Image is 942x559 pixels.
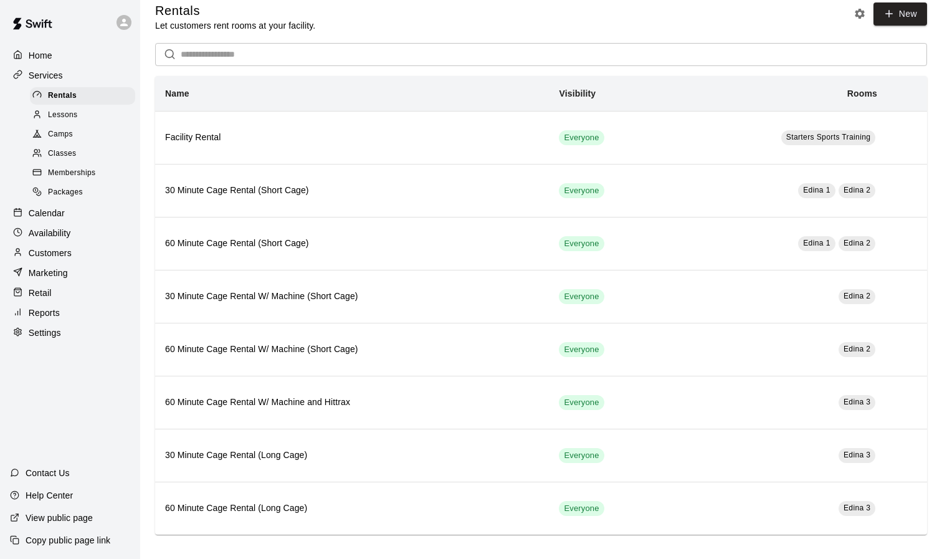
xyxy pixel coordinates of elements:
div: This service is visible to all of your customers [559,130,604,145]
span: Classes [48,148,76,160]
div: This service is visible to all of your customers [559,342,604,357]
a: Marketing [10,264,130,282]
span: Edina 1 [803,186,830,194]
p: Marketing [29,267,68,279]
span: Camps [48,128,73,141]
a: Home [10,46,130,65]
table: simple table [155,76,927,535]
a: Memberships [30,164,140,183]
a: Retail [10,284,130,302]
span: Everyone [559,291,604,303]
span: Memberships [48,167,95,179]
div: Camps [30,126,135,143]
p: View public page [26,512,93,524]
p: Reports [29,307,60,319]
p: Services [29,69,63,82]
a: Reports [10,303,130,322]
p: Calendar [29,207,65,219]
span: Edina 1 [803,239,830,247]
span: Rentals [48,90,77,102]
div: This service is visible to all of your customers [559,183,604,198]
span: Everyone [559,397,604,409]
div: This service is visible to all of your customers [559,395,604,410]
h6: 60 Minute Cage Rental W/ Machine (Short Cage) [165,343,539,356]
span: Edina 2 [844,186,871,194]
h6: 60 Minute Cage Rental W/ Machine and Hittrax [165,396,539,409]
h6: 30 Minute Cage Rental (Long Cage) [165,449,539,462]
b: Rooms [847,88,877,98]
div: This service is visible to all of your customers [559,501,604,516]
a: Services [10,66,130,85]
p: Help Center [26,489,73,502]
p: Customers [29,247,72,259]
span: Edina 3 [844,504,871,512]
a: Rentals [30,86,140,105]
span: Edina 2 [844,239,871,247]
h6: 30 Minute Cage Rental (Short Cage) [165,184,539,198]
p: Settings [29,327,61,339]
b: Visibility [559,88,596,98]
span: Starters Sports Training [786,133,871,141]
a: Lessons [30,105,140,125]
span: Everyone [559,238,604,250]
p: Home [29,49,52,62]
div: Rentals [30,87,135,105]
span: Everyone [559,132,604,144]
b: Name [165,88,189,98]
span: Edina 2 [844,345,871,353]
span: Everyone [559,450,604,462]
span: Everyone [559,503,604,515]
h6: 60 Minute Cage Rental (Long Cage) [165,502,539,515]
button: Rental settings [850,4,869,23]
p: Copy public page link [26,534,110,547]
div: Lessons [30,107,135,124]
a: Customers [10,244,130,262]
div: Packages [30,184,135,201]
h6: 60 Minute Cage Rental (Short Cage) [165,237,539,251]
h5: Rentals [155,2,315,19]
span: Everyone [559,344,604,356]
p: Availability [29,227,71,239]
span: Edina 3 [844,398,871,406]
a: Packages [30,183,140,203]
div: This service is visible to all of your customers [559,448,604,463]
h6: 30 Minute Cage Rental W/ Machine (Short Cage) [165,290,539,303]
p: Contact Us [26,467,70,479]
span: Lessons [48,109,78,122]
h6: Facility Rental [165,131,539,145]
span: Packages [48,186,83,199]
div: This service is visible to all of your customers [559,236,604,251]
a: New [873,2,927,26]
a: Classes [30,145,140,164]
p: Retail [29,287,52,299]
a: Availability [10,224,130,242]
p: Let customers rent rooms at your facility. [155,19,315,32]
a: Settings [10,323,130,342]
span: Everyone [559,185,604,197]
div: Memberships [30,165,135,182]
span: Edina 2 [844,292,871,300]
div: Classes [30,145,135,163]
a: Calendar [10,204,130,222]
a: Camps [30,125,140,145]
span: Edina 3 [844,451,871,459]
div: This service is visible to all of your customers [559,289,604,304]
